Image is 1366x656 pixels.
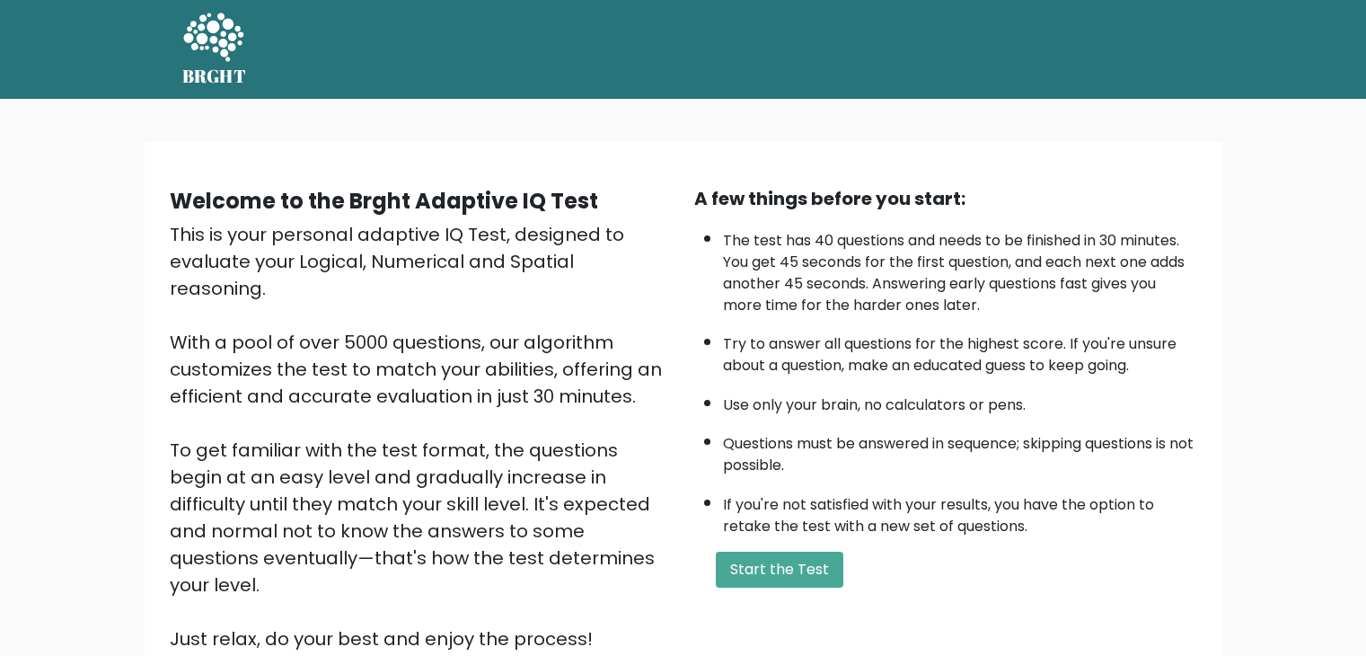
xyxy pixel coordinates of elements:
[723,221,1197,316] li: The test has 40 questions and needs to be finished in 30 minutes. You get 45 seconds for the firs...
[170,186,598,216] b: Welcome to the Brght Adaptive IQ Test
[170,221,673,652] div: This is your personal adaptive IQ Test, designed to evaluate your Logical, Numerical and Spatial ...
[723,485,1197,537] li: If you're not satisfied with your results, you have the option to retake the test with a new set ...
[182,7,247,92] a: BRGHT
[723,386,1197,416] li: Use only your brain, no calculators or pens.
[723,424,1197,476] li: Questions must be answered in sequence; skipping questions is not possible.
[694,185,1197,212] div: A few things before you start:
[182,66,247,87] h5: BRGHT
[723,324,1197,377] li: Try to answer all questions for the highest score. If you're unsure about a question, make an edu...
[716,552,843,588] button: Start the Test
